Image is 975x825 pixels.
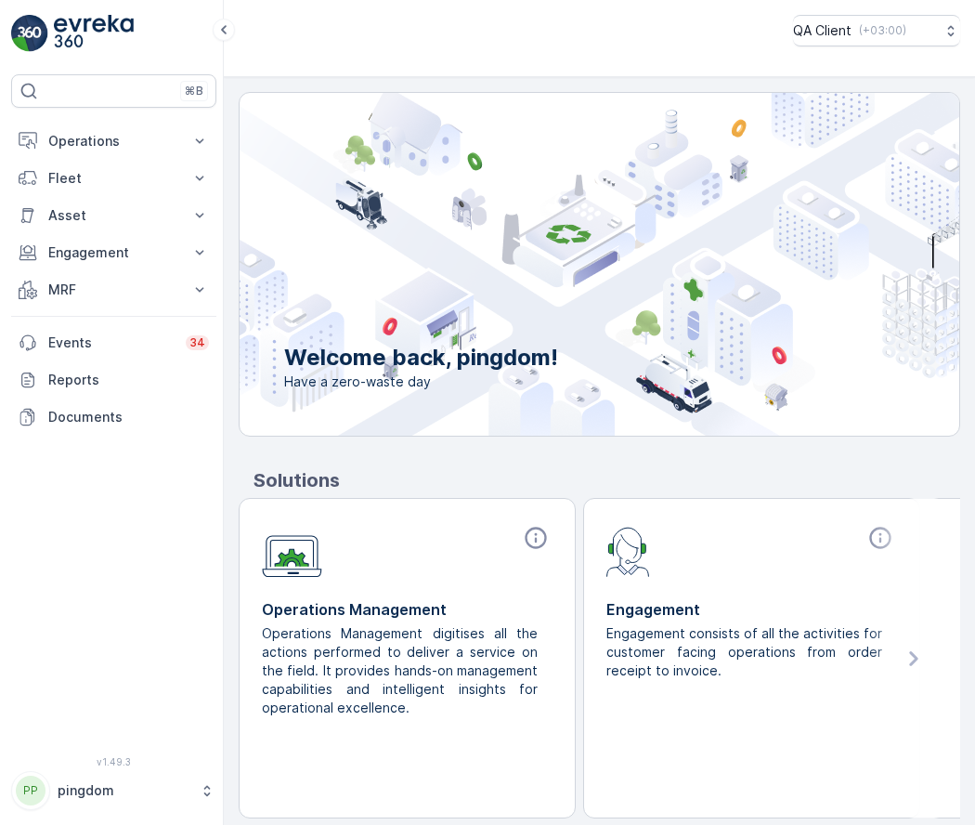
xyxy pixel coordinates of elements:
[11,771,216,810] button: PPpingdom
[48,169,179,188] p: Fleet
[48,281,179,299] p: MRF
[54,15,134,52] img: logo_light-DOdMpM7g.png
[48,334,175,352] p: Events
[11,15,48,52] img: logo
[262,525,322,578] img: module-icon
[859,23,906,38] p: ( +03:00 )
[48,408,209,426] p: Documents
[11,324,216,361] a: Events34
[48,132,179,151] p: Operations
[48,206,179,225] p: Asset
[11,756,216,767] span: v 1.49.3
[606,624,882,680] p: Engagement consists of all the activities for customer facing operations from order receipt to in...
[793,21,851,40] p: QA Client
[11,123,216,160] button: Operations
[48,243,179,262] p: Engagement
[48,371,209,389] p: Reports
[11,271,216,308] button: MRF
[11,361,216,399] a: Reports
[284,373,558,391] span: Have a zero-waste day
[793,15,960,46] button: QA Client(+03:00)
[606,525,650,577] img: module-icon
[262,598,552,621] p: Operations Management
[284,343,558,373] p: Welcome back, pingdom!
[11,234,216,271] button: Engagement
[58,781,190,800] p: pingdom
[11,160,216,197] button: Fleet
[262,624,538,717] p: Operations Management digitises all the actions performed to deliver a service on the field. It p...
[606,598,897,621] p: Engagement
[156,93,959,436] img: city illustration
[185,84,203,98] p: ⌘B
[189,335,205,350] p: 34
[16,776,45,805] div: PP
[253,466,960,494] p: Solutions
[11,197,216,234] button: Asset
[11,399,216,436] a: Documents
